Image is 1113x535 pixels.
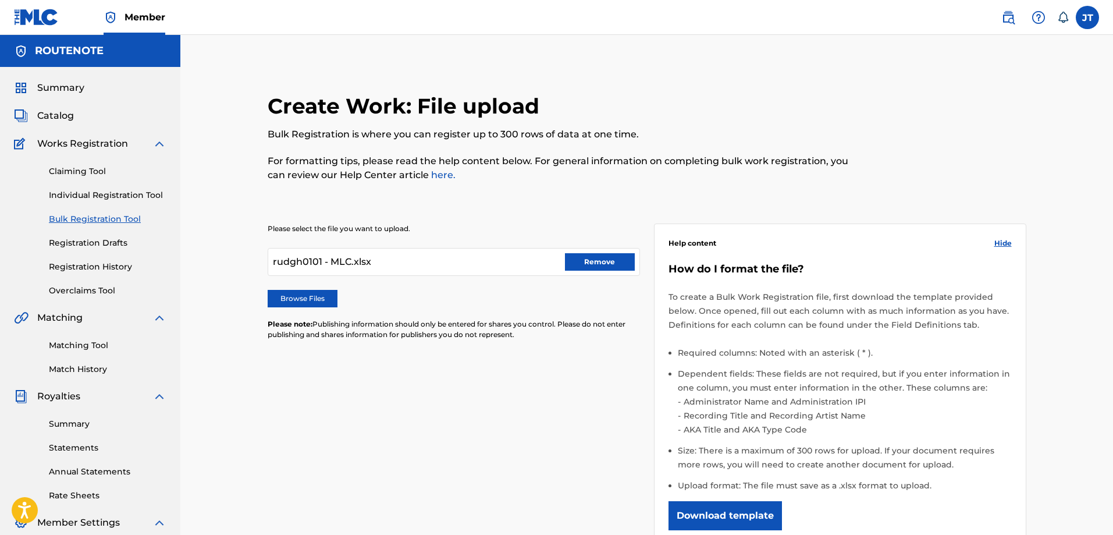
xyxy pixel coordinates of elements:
label: Browse Files [268,290,337,307]
p: Publishing information should only be entered for shares you control. Please do not enter publish... [268,319,640,340]
img: expand [152,311,166,325]
a: Summary [49,418,166,430]
li: AKA Title and AKA Type Code [681,423,1012,437]
img: Summary [14,81,28,95]
p: For formatting tips, please read the help content below. For general information on completing bu... [268,154,852,182]
li: Recording Title and Recording Artist Name [681,409,1012,423]
div: Notifications [1057,12,1069,23]
img: search [1001,10,1015,24]
iframe: Resource Center [1080,353,1113,447]
span: Help content [668,238,716,249]
button: Download template [668,501,782,530]
img: Works Registration [14,137,29,151]
span: Works Registration [37,137,128,151]
img: help [1032,10,1046,24]
img: expand [152,389,166,403]
img: expand [152,137,166,151]
img: Accounts [14,44,28,58]
li: Required columns: Noted with an asterisk ( * ). [678,346,1012,367]
a: Statements [49,442,166,454]
img: Matching [14,311,29,325]
a: CatalogCatalog [14,109,74,123]
a: SummarySummary [14,81,84,95]
img: Catalog [14,109,28,123]
a: Matching Tool [49,339,166,352]
div: Help [1027,6,1050,29]
img: MLC Logo [14,9,59,26]
button: Remove [565,253,635,271]
p: To create a Bulk Work Registration file, first download the template provided below. Once opened,... [668,290,1012,332]
li: Dependent fields: These fields are not required, but if you enter information in one column, you ... [678,367,1012,444]
span: Catalog [37,109,74,123]
a: Individual Registration Tool [49,189,166,201]
a: Public Search [997,6,1020,29]
h2: Create Work: File upload [268,93,545,119]
a: Overclaims Tool [49,285,166,297]
li: Administrator Name and Administration IPI [681,395,1012,409]
a: Rate Sheets [49,490,166,502]
img: expand [152,516,166,530]
h5: How do I format the file? [668,263,1012,276]
li: Size: There is a maximum of 300 rows for upload. If your document requires more rows, you will ne... [678,444,1012,479]
h5: ROUTENOTE [35,44,104,58]
a: Bulk Registration Tool [49,213,166,225]
img: Royalties [14,389,28,403]
li: Upload format: The file must save as a .xlsx format to upload. [678,479,1012,493]
span: Matching [37,311,83,325]
div: User Menu [1076,6,1099,29]
span: rudgh0101 - MLC.xlsx [273,255,371,269]
span: Summary [37,81,84,95]
span: Member Settings [37,516,120,530]
p: Please select the file you want to upload. [268,224,640,234]
span: Member [125,10,165,24]
img: Member Settings [14,516,28,530]
a: here. [429,169,456,180]
a: Registration Drafts [49,237,166,249]
span: Royalties [37,389,80,403]
span: Hide [994,238,1012,249]
a: Match History [49,363,166,375]
img: Top Rightsholder [104,10,118,24]
a: Annual Statements [49,466,166,478]
p: Bulk Registration is where you can register up to 300 rows of data at one time. [268,127,852,141]
a: Claiming Tool [49,165,166,178]
a: Registration History [49,261,166,273]
span: Please note: [268,320,312,328]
